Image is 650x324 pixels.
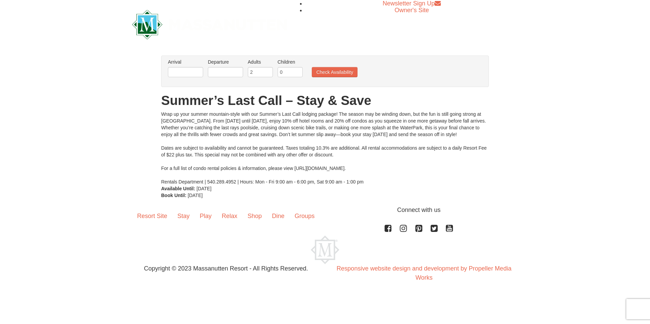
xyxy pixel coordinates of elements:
[217,206,242,226] a: Relax
[132,16,287,31] a: Massanutten Resort
[188,193,203,198] span: [DATE]
[161,94,489,107] h1: Summer’s Last Call – Stay & Save
[132,206,518,215] p: Connect with us
[168,59,203,65] label: Arrival
[172,206,195,226] a: Stay
[161,186,195,191] strong: Available Until:
[312,67,357,77] button: Check Availability
[278,59,303,65] label: Children
[127,264,325,273] p: Copyright © 2023 Massanutten Resort - All Rights Reserved.
[132,10,287,39] img: Massanutten Resort Logo
[208,59,243,65] label: Departure
[132,206,172,226] a: Resort Site
[242,206,267,226] a: Shop
[161,193,187,198] strong: Book Until:
[395,7,429,14] a: Owner's Site
[248,59,273,65] label: Adults
[195,206,217,226] a: Play
[289,206,320,226] a: Groups
[197,186,212,191] span: [DATE]
[161,111,489,185] div: Wrap up your summer mountain-style with our Summer’s Last Call lodging package! The season may be...
[337,265,511,281] a: Responsive website design and development by Propeller Media Works
[267,206,289,226] a: Dine
[311,236,339,264] img: Massanutten Resort Logo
